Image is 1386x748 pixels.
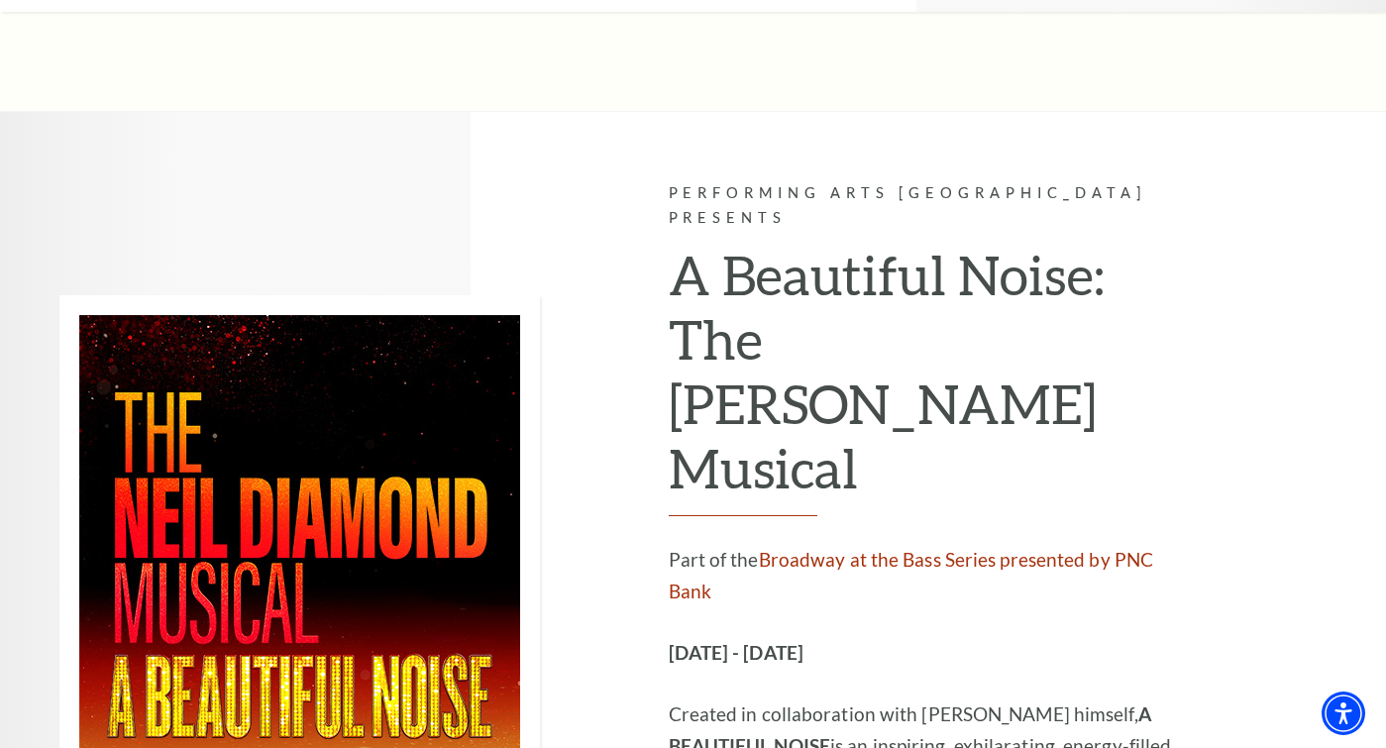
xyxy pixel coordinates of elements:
h2: A Beautiful Noise: The [PERSON_NAME] Musical [669,243,1199,516]
p: Part of the [669,544,1199,607]
div: Accessibility Menu [1322,692,1365,735]
a: Broadway at the Bass Series presented by PNC Bank [669,548,1154,602]
p: Performing Arts [GEOGRAPHIC_DATA] Presents [669,181,1199,231]
strong: [DATE] - [DATE] [669,641,804,664]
